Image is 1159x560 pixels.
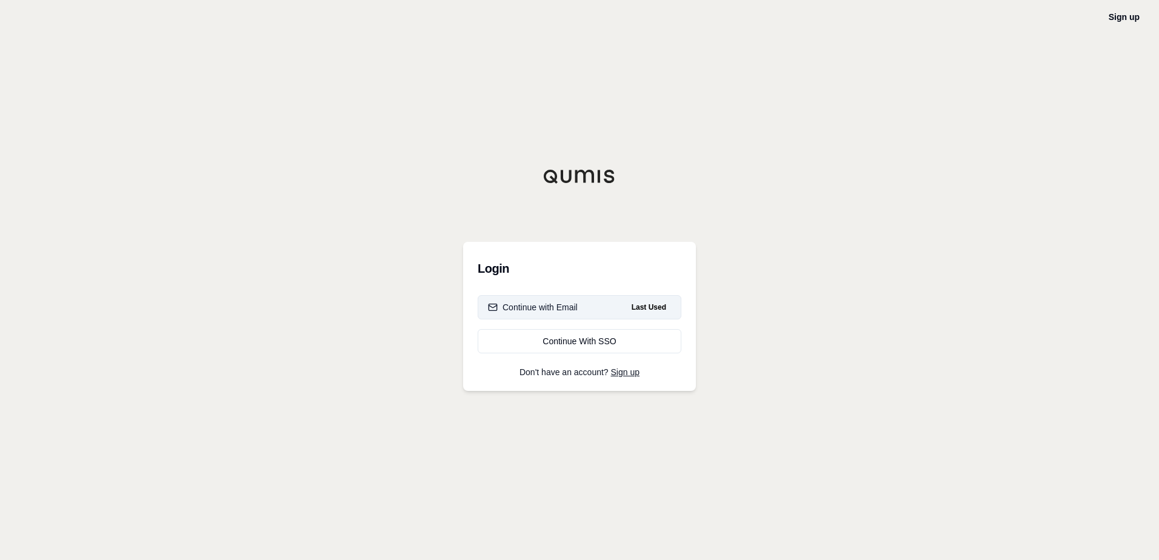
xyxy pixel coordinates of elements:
[611,367,640,377] a: Sign up
[478,329,681,353] a: Continue With SSO
[488,335,671,347] div: Continue With SSO
[488,301,578,313] div: Continue with Email
[478,295,681,319] button: Continue with EmailLast Used
[478,368,681,376] p: Don't have an account?
[1109,12,1140,22] a: Sign up
[543,169,616,184] img: Qumis
[478,256,681,281] h3: Login
[627,300,671,315] span: Last Used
